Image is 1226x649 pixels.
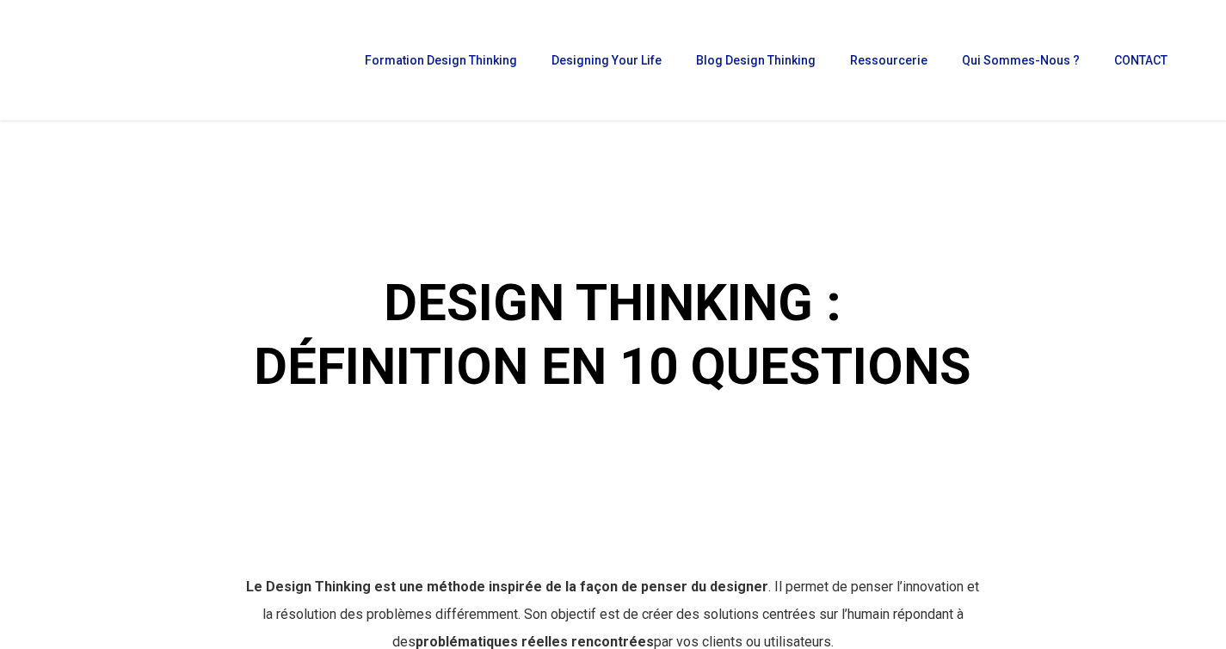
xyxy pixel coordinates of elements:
[1114,53,1167,67] span: CONTACT
[551,53,662,67] span: Designing Your Life
[365,53,517,67] span: Formation Design Thinking
[543,54,670,66] a: Designing Your Life
[246,578,768,595] strong: Le Design Thinking est une méthode inspirée de la façon de penser du designer
[254,336,971,397] b: DÉFINITION EN 10 QUESTIONS
[1106,54,1176,66] a: CONTACT
[687,54,824,66] a: Blog Design Thinking
[841,54,936,66] a: Ressourcerie
[356,54,526,66] a: Formation Design Thinking
[953,54,1088,66] a: Qui sommes-nous ?
[24,26,206,95] img: French Future Academy
[381,272,844,333] em: DESIGN THINKING :
[696,53,816,67] span: Blog Design Thinking
[962,53,1080,67] span: Qui sommes-nous ?
[850,53,927,67] span: Ressourcerie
